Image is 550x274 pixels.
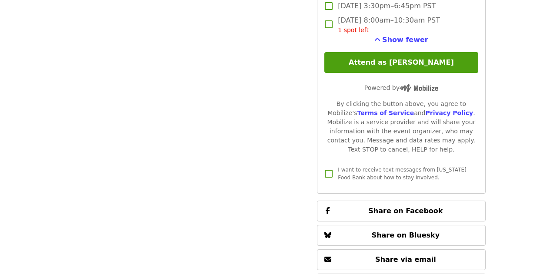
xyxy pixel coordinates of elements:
span: Share on Facebook [368,207,443,215]
button: See more timeslots [374,35,428,45]
button: Share on Facebook [317,201,485,221]
span: [DATE] 8:00am–10:30am PST [338,15,440,35]
span: 1 spot left [338,26,369,33]
a: Privacy Policy [425,109,473,116]
span: Share on Bluesky [372,231,440,239]
div: By clicking the button above, you agree to Mobilize's and . Mobilize is a service provider and wi... [324,99,478,154]
span: Powered by [364,84,438,91]
button: Share on Bluesky [317,225,485,246]
span: I want to receive text messages from [US_STATE] Food Bank about how to stay involved. [338,167,466,181]
span: Share via email [375,255,436,264]
button: Share via email [317,249,485,270]
img: Powered by Mobilize [400,84,438,92]
span: Show fewer [382,36,428,44]
button: Attend as [PERSON_NAME] [324,52,478,73]
span: [DATE] 3:30pm–6:45pm PST [338,1,436,11]
a: Terms of Service [357,109,414,116]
